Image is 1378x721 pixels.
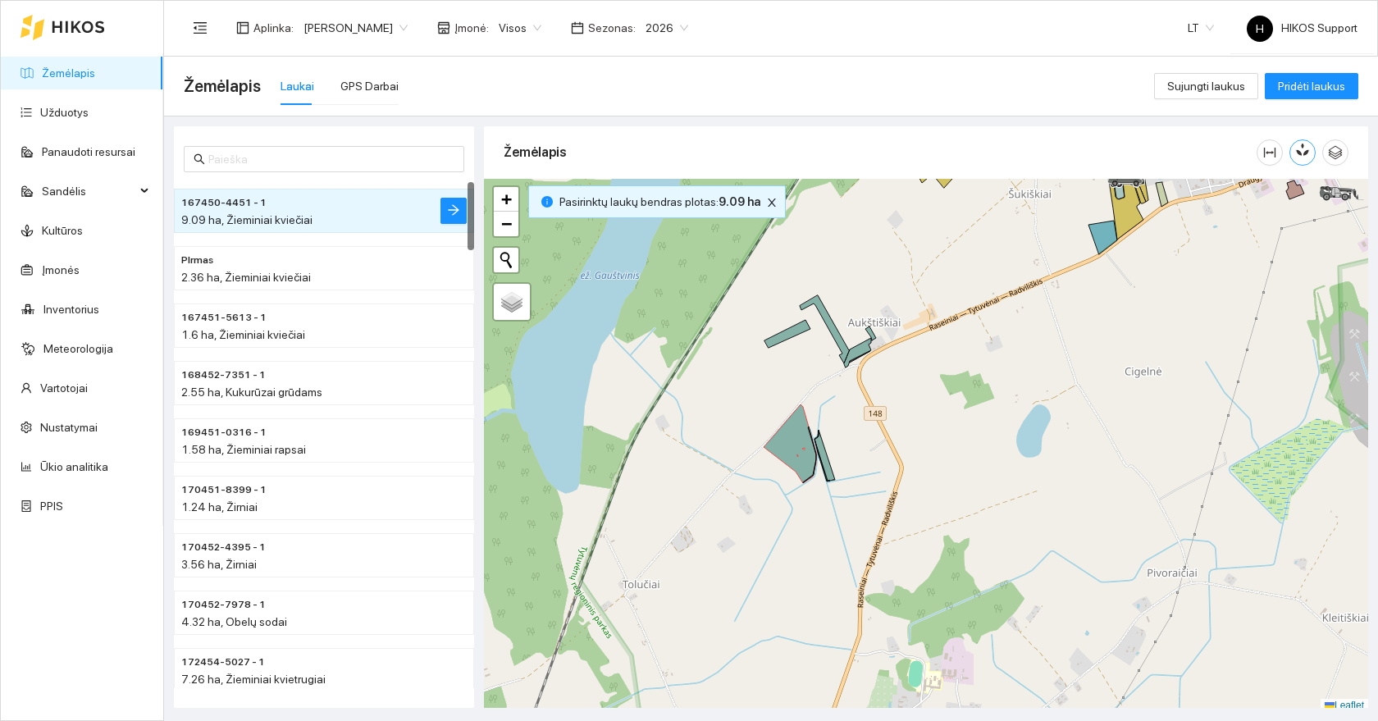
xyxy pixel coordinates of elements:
[440,198,467,224] button: arrow-right
[181,425,267,440] span: 169451-0316 - 1
[499,16,541,40] span: Visos
[494,284,530,320] a: Layers
[40,460,108,473] a: Ūkio analitika
[646,16,688,40] span: 2026
[340,77,399,95] div: GPS Darbai
[42,145,135,158] a: Panaudoti resursai
[181,482,267,498] span: 170451-8399 - 1
[253,19,294,37] span: Aplinka :
[181,673,326,686] span: 7.26 ha, Žieminiai kvietrugiai
[181,597,266,613] span: 170452-7978 - 1
[437,21,450,34] span: shop
[181,558,257,571] span: 3.56 ha, Žirniai
[184,11,217,44] button: menu-fold
[193,21,208,35] span: menu-fold
[1265,73,1358,99] button: Pridėti laukus
[42,224,83,237] a: Kultūros
[588,19,636,37] span: Sezonas :
[40,381,88,395] a: Vartotojai
[1257,146,1282,159] span: column-width
[1167,77,1245,95] span: Sujungti laukus
[494,212,518,236] a: Zoom out
[559,193,760,211] span: Pasirinktų laukų bendras plotas :
[40,106,89,119] a: Užduotys
[181,443,306,456] span: 1.58 ha, Žieminiai rapsai
[501,213,512,234] span: −
[181,195,267,211] span: 167450-4451 - 1
[181,310,267,326] span: 167451-5613 - 1
[541,196,553,208] span: info-circle
[40,500,63,513] a: PPIS
[454,19,489,37] span: Įmonė :
[181,540,266,555] span: 170452-4395 - 1
[447,203,460,219] span: arrow-right
[181,253,213,268] span: PIrmas
[494,187,518,212] a: Zoom in
[181,271,311,284] span: 2.36 ha, Žieminiai kviečiai
[42,66,95,80] a: Žemėlapis
[184,73,261,99] span: Žemėlapis
[181,615,287,628] span: 4.32 ha, Obelų sodai
[181,367,266,383] span: 168452-7351 - 1
[1154,73,1258,99] button: Sujungti laukus
[40,421,98,434] a: Nustatymai
[763,197,781,208] span: close
[1265,80,1358,93] a: Pridėti laukus
[1247,21,1357,34] span: HIKOS Support
[719,195,760,208] b: 9.09 ha
[1278,77,1345,95] span: Pridėti laukus
[1154,80,1258,93] a: Sujungti laukus
[1257,139,1283,166] button: column-width
[504,129,1257,176] div: Žemėlapis
[1256,16,1264,42] span: H
[43,303,99,316] a: Inventorius
[1325,700,1364,711] a: Leaflet
[181,328,305,341] span: 1.6 ha, Žieminiai kviečiai
[1188,16,1214,40] span: LT
[181,655,265,670] span: 172454-5027 - 1
[281,77,314,95] div: Laukai
[194,153,205,165] span: search
[42,263,80,276] a: Įmonės
[571,21,584,34] span: calendar
[208,150,454,168] input: Paieška
[762,193,782,212] button: close
[181,500,258,513] span: 1.24 ha, Žirniai
[43,342,113,355] a: Meteorologija
[501,189,512,209] span: +
[181,386,322,399] span: 2.55 ha, Kukurūzai grūdams
[494,248,518,272] button: Initiate a new search
[42,175,135,208] span: Sandėlis
[181,213,313,226] span: 9.09 ha, Žieminiai kviečiai
[303,16,408,40] span: Paulius
[236,21,249,34] span: layout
